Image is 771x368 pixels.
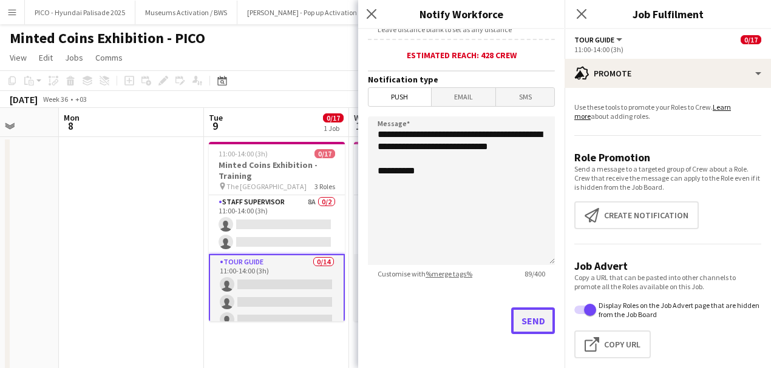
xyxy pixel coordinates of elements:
[596,301,761,319] label: Display Roles on the Job Advert page that are hidden from the Job Board
[368,269,482,278] span: Customise with
[237,1,367,24] button: [PERSON_NAME] - Pop up Activation
[354,195,490,254] app-card-role: Staff Supervisor4A0/211:00-14:00 (3h)
[574,201,699,229] button: Create notification
[574,273,761,291] p: Copy a URL that can be pasted into other channels to promote all the Roles available on this Job.
[314,182,335,191] span: 3 Roles
[62,119,80,133] span: 8
[40,95,70,104] span: Week 36
[10,52,27,63] span: View
[565,6,771,22] h3: Job Fulfilment
[574,35,624,44] button: Tour Guide
[60,50,88,65] a: Jobs
[368,50,555,61] div: Estimated reach: 428 crew
[219,149,268,158] span: 11:00-14:00 (3h)
[209,159,345,181] h3: Minted Coins Exhibition - Training
[368,74,555,85] h3: Notification type
[352,119,370,133] span: 10
[323,113,344,122] span: 0/17
[314,149,335,158] span: 0/17
[209,142,345,321] app-job-card: 11:00-14:00 (3h)0/17Minted Coins Exhibition - Training The [GEOGRAPHIC_DATA]3 RolesReliever11A0/1...
[741,35,761,44] span: 0/17
[511,307,555,334] button: Send
[25,1,135,24] button: PICO - Hyundai Palisade 2025
[95,52,123,63] span: Comms
[90,50,127,65] a: Comms
[209,112,223,123] span: Tue
[574,35,614,44] span: Tour Guide
[324,124,343,133] div: 1 Job
[574,102,761,121] p: Use these tools to promote your Roles to Crew. about adding roles.
[5,50,32,65] a: View
[10,29,205,47] h1: Minted Coins Exhibition - PICO
[426,269,472,278] a: %merge tags%
[65,52,83,63] span: Jobs
[34,50,58,65] a: Edit
[432,88,496,106] span: Email
[207,119,223,133] span: 9
[496,88,554,106] span: SMS
[369,88,431,106] span: Push
[354,112,370,123] span: Wed
[574,102,731,121] a: Learn more
[565,59,771,88] div: Promote
[574,330,651,358] button: Copy Url
[135,1,237,24] button: Museums Activation / BWS
[368,25,521,34] span: Leave distance blank to set as any distance
[226,182,307,191] span: The [GEOGRAPHIC_DATA]
[64,112,80,123] span: Mon
[354,159,490,181] h3: Minted Coins Exhibition - Training
[574,45,761,54] div: 11:00-14:00 (3h)
[354,142,490,321] app-job-card: 11:00-14:00 (3h)0/17Minted Coins Exhibition - Training The [GEOGRAPHIC_DATA]3 RolesReliever8A0/11...
[209,195,345,254] app-card-role: Staff Supervisor8A0/211:00-14:00 (3h)
[574,259,761,273] h3: Job Advert
[515,269,555,278] span: 89 / 400
[574,150,761,164] h3: Role Promotion
[10,93,38,105] div: [DATE]
[75,95,87,104] div: +03
[358,6,565,22] h3: Notify Workforce
[574,164,761,192] p: Send a message to a targeted group of Crew about a Role. Crew that receive the message can apply ...
[39,52,53,63] span: Edit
